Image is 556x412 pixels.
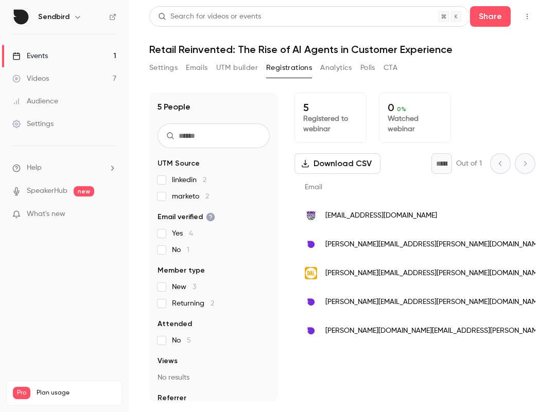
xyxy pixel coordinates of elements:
[187,337,191,344] span: 5
[320,60,352,76] button: Analytics
[12,51,48,61] div: Events
[211,300,214,307] span: 2
[266,60,312,76] button: Registrations
[158,393,186,403] span: Referrer
[74,186,94,196] span: new
[13,387,30,399] span: Pro
[12,163,116,173] li: help-dropdown-opener
[397,105,406,113] span: 0 %
[384,60,397,76] button: CTA
[172,335,191,346] span: No
[203,176,206,184] span: 2
[172,298,214,309] span: Returning
[172,228,193,239] span: Yes
[38,12,69,22] h6: Sendbird
[149,43,535,56] h1: Retail Reinvented: The Rise of AI Agents in Customer Experience
[172,191,209,202] span: marketo
[303,114,358,134] p: Registered to webinar
[172,175,206,185] span: linkedin
[305,267,317,279] img: dal.ca
[172,282,196,292] span: New
[305,296,317,308] img: sendbird.com
[325,210,437,221] span: [EMAIL_ADDRESS][DOMAIN_NAME]
[193,283,196,291] span: 3
[186,60,207,76] button: Emails
[172,245,189,255] span: No
[294,153,380,174] button: Download CSV
[360,60,375,76] button: Polls
[158,101,190,113] h1: 5 People
[470,6,511,27] button: Share
[303,101,358,114] p: 5
[158,356,178,366] span: Views
[456,158,482,169] p: Out of 1
[158,11,261,22] div: Search for videos or events
[388,114,442,134] p: Watched webinar
[158,265,205,276] span: Member type
[158,319,192,329] span: Attended
[187,246,189,254] span: 1
[27,163,42,173] span: Help
[305,325,317,337] img: sendbird.com
[216,60,258,76] button: UTM builder
[12,96,58,106] div: Audience
[305,238,317,250] img: sendbird.com
[205,193,209,200] span: 2
[149,60,178,76] button: Settings
[189,230,193,237] span: 4
[27,186,67,196] a: SpeakerHub
[37,389,116,397] span: Plan usage
[12,74,49,84] div: Videos
[158,372,270,383] p: No results
[305,209,317,222] img: kings.com
[12,119,54,129] div: Settings
[305,184,322,191] span: Email
[388,101,442,114] p: 0
[325,268,543,279] span: [PERSON_NAME][EMAIL_ADDRESS][PERSON_NAME][DOMAIN_NAME]
[27,209,65,220] span: What's new
[325,297,543,308] span: [PERSON_NAME][EMAIL_ADDRESS][PERSON_NAME][DOMAIN_NAME]
[158,212,215,222] span: Email verified
[13,9,29,25] img: Sendbird
[158,158,200,169] span: UTM Source
[325,239,543,250] span: [PERSON_NAME][EMAIL_ADDRESS][PERSON_NAME][DOMAIN_NAME]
